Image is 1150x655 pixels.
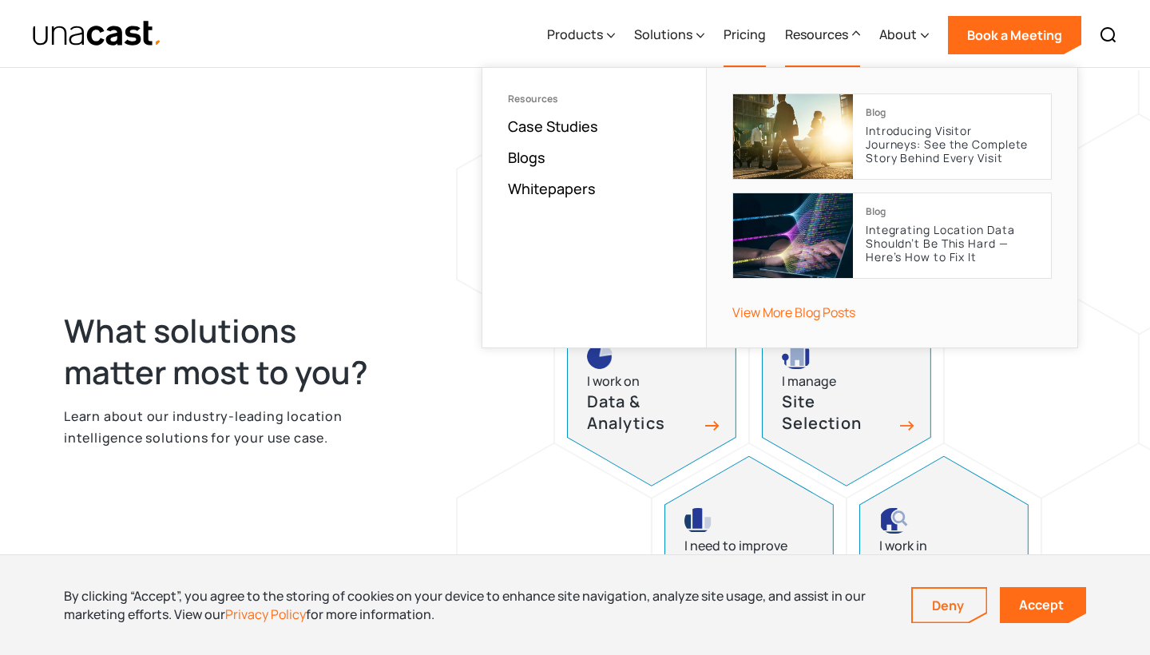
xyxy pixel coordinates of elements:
nav: Resources [482,67,1078,348]
div: I manage [782,371,836,392]
img: Search icon [1099,26,1118,45]
div: About [879,25,917,44]
img: site selection icon [782,343,811,369]
a: site performance iconI need to improveSite Performance [664,456,834,651]
div: Blog [866,107,886,118]
img: cover [733,193,853,278]
img: competitive intelligence icon [879,508,909,534]
a: Case Studies [508,117,598,136]
img: site performance icon [684,508,712,534]
div: I work on [587,371,640,392]
a: pie chart iconI work onData & Analytics [567,292,736,486]
a: Pricing [724,2,766,68]
a: Deny [913,589,986,622]
a: Blogs [508,148,545,167]
a: Accept [1000,587,1086,623]
div: By clicking “Accept”, you agree to the storing of cookies on your device to enhance site navigati... [64,587,887,623]
div: About [879,2,929,68]
div: Products [547,25,603,44]
a: Book a Meeting [948,16,1081,54]
a: site selection icon I manageSite Selection [762,292,931,486]
div: Resources [785,2,860,68]
div: I need to improve [684,535,787,557]
div: Solutions [634,25,692,44]
p: Integrating Location Data Shouldn’t Be This Hard — Here’s How to Fix It [866,224,1038,264]
div: Resources [785,25,848,44]
a: home [32,20,162,48]
a: competitive intelligence iconI work inCompetitive Intelligence [859,456,1029,651]
div: Resources [508,93,680,105]
div: Products [547,2,615,68]
img: cover [733,94,853,179]
a: Whitepapers [508,179,596,198]
img: pie chart icon [587,343,613,369]
a: Privacy Policy [225,605,306,623]
p: Introducing Visitor Journeys: See the Complete Story Behind Every Visit [866,125,1038,165]
p: Learn about our industry-leading location intelligence solutions for your use case. [64,406,401,448]
a: View More Blog Posts [732,304,855,321]
a: BlogIntroducing Visitor Journeys: See the Complete Story Behind Every Visit [732,93,1052,180]
div: I work in [879,535,927,557]
a: BlogIntegrating Location Data Shouldn’t Be This Hard — Here’s How to Fix It [732,193,1052,279]
h2: What solutions matter most to you? [64,310,401,393]
div: Solutions [634,2,704,68]
div: Blog [866,206,886,217]
img: Unacast text logo [32,20,162,48]
h3: Site Selection [782,391,894,434]
h3: Data & Analytics [587,391,699,434]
